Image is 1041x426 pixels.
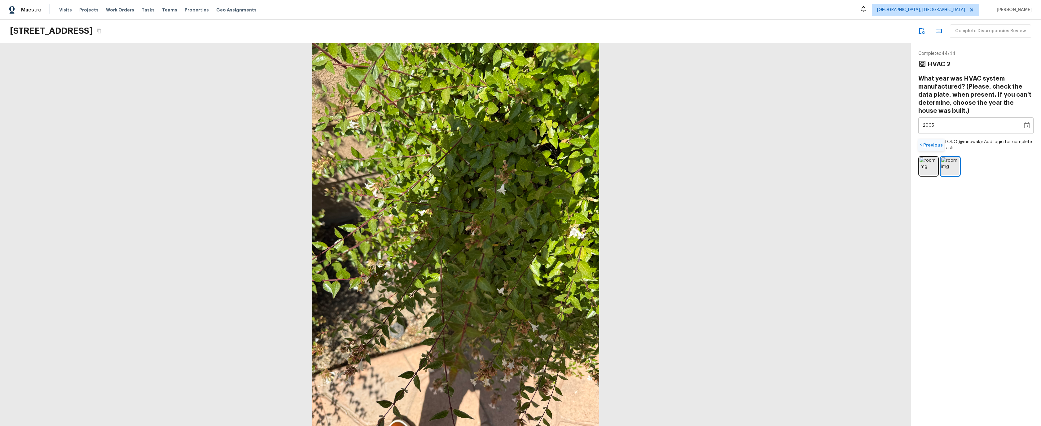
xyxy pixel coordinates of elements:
span: Maestro [21,7,42,13]
span: Properties [185,7,209,13]
button: Choose date, selected date is Jan 1, 2005 [1021,119,1033,132]
span: [GEOGRAPHIC_DATA], [GEOGRAPHIC_DATA] [877,7,965,13]
p: Completed 44 / 44 [918,51,1034,57]
span: Visits [59,7,72,13]
span: Projects [79,7,99,13]
span: [PERSON_NAME] [994,7,1032,13]
span: Geo Assignments [216,7,257,13]
span: Year [923,123,934,128]
h4: HVAC 2 [928,60,951,68]
button: Copy Address [95,27,103,35]
h2: [STREET_ADDRESS] [10,25,93,37]
span: Tasks [142,8,155,12]
button: <Previous [918,139,944,151]
span: Work Orders [106,7,134,13]
span: Teams [162,7,177,13]
img: room img [941,157,959,175]
h4: What year was HVAC system manufactured? (Please, check the data plate, when present. If you can't... [918,75,1034,115]
p: Previous [922,142,943,148]
div: TODO(@mnowak): Add logic for complete task [944,139,1034,151]
img: room img [920,157,938,175]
